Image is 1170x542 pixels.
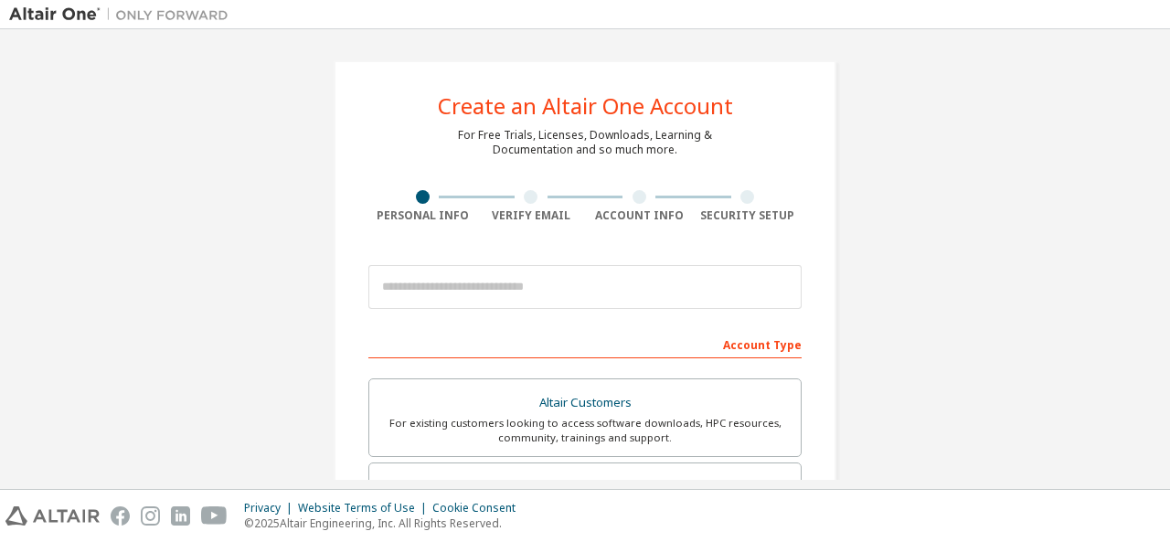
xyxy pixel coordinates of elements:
img: linkedin.svg [171,506,190,526]
img: facebook.svg [111,506,130,526]
div: Personal Info [368,208,477,223]
div: Altair Customers [380,390,790,416]
div: Students [380,474,790,500]
img: altair_logo.svg [5,506,100,526]
div: Verify Email [477,208,586,223]
div: Create an Altair One Account [438,95,733,117]
div: Cookie Consent [432,501,526,515]
p: © 2025 Altair Engineering, Inc. All Rights Reserved. [244,515,526,531]
div: Website Terms of Use [298,501,432,515]
img: youtube.svg [201,506,228,526]
div: Security Setup [694,208,803,223]
div: Account Type [368,329,802,358]
div: For existing customers looking to access software downloads, HPC resources, community, trainings ... [380,416,790,445]
div: Account Info [585,208,694,223]
img: Altair One [9,5,238,24]
img: instagram.svg [141,506,160,526]
div: For Free Trials, Licenses, Downloads, Learning & Documentation and so much more. [458,128,712,157]
div: Privacy [244,501,298,515]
